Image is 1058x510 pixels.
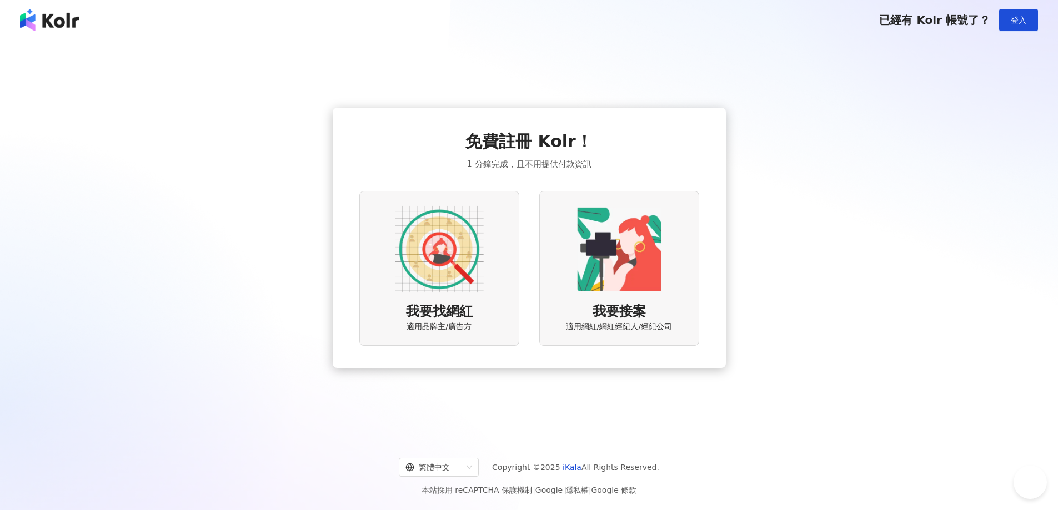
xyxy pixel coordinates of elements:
a: iKala [563,463,581,472]
div: 繁體中文 [405,458,462,476]
span: 1 分鐘完成，且不用提供付款資訊 [467,158,591,171]
span: 本站採用 reCAPTCHA 保護機制 [422,483,636,497]
img: KOL identity option [575,205,664,294]
a: Google 隱私權 [535,486,589,494]
span: 已經有 Kolr 帳號了？ [879,13,990,27]
iframe: Help Scout Beacon - Open [1014,466,1047,499]
img: logo [20,9,79,31]
img: AD identity option [395,205,484,294]
span: 我要找網紅 [406,302,473,321]
a: Google 條款 [591,486,636,494]
span: Copyright © 2025 All Rights Reserved. [492,461,659,474]
span: 適用品牌主/廣告方 [407,321,472,332]
span: 免費註冊 Kolr！ [465,130,593,153]
span: 我要接案 [593,302,646,321]
span: 登入 [1011,16,1026,24]
button: 登入 [999,9,1038,31]
span: | [533,486,535,494]
span: 適用網紅/網紅經紀人/經紀公司 [566,321,672,332]
span: | [589,486,591,494]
